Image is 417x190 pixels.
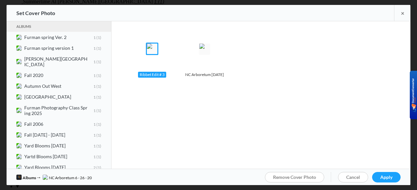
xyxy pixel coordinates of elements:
img: undefined [16,175,22,180]
a: × [394,5,410,21]
span: → [36,174,43,180]
span: 1 [93,143,96,148]
b: Furman Photography Class Spring 2025 [24,105,101,116]
b: Yard Blooms [DATE] [24,143,101,148]
a: [PERSON_NAME][GEOGRAPHIC_DATA]11 [7,53,111,70]
span: 1 [96,73,101,78]
span: 1 [93,46,96,50]
a: Yard Blooms [DATE]11 [7,140,111,151]
a: Furman spring version 111 [7,43,111,53]
span: 1 [93,108,96,113]
span: 1 [93,84,96,88]
span: 1 [96,59,101,64]
span: 1 [93,59,96,64]
a: Cancel [338,172,368,182]
a: Yartd Blooms [DATE]11 [7,151,111,162]
b: Fall 2020 [24,72,101,78]
b: [PERSON_NAME][GEOGRAPHIC_DATA] [24,56,101,67]
span: 1 [93,73,96,78]
div: Set Cover Photo [16,5,55,21]
a: Fall [DATE] - [DATE]11 [7,129,111,140]
span: Remove Cover Photo [273,174,316,180]
a: Yard Blooms [DATE]21 [7,162,111,173]
span: 1 [93,35,96,40]
b: [GEOGRAPHIC_DATA] [24,94,101,100]
b: Fall 2006 [24,121,101,127]
div: NC Arboretum [DATE] [184,72,226,78]
a: Autumn Out West11 [7,81,111,91]
a: Albums [16,23,101,30]
span: 1 [96,84,101,88]
span: 1 [93,154,96,159]
span: 1 [96,132,101,137]
b: Fall [DATE] - [DATE] [24,132,101,138]
a: undefinedAlbums [16,175,36,180]
a: [GEOGRAPHIC_DATA]11 [7,91,111,102]
b: Furman spring version 1 [24,45,101,51]
b: Yard Blooms [DATE] [24,164,101,170]
span: 1 [93,132,96,137]
span: 1 [96,35,101,40]
span: 2 [93,165,96,170]
a: Furman spring Ver. 211 [7,32,111,43]
span: 1 [96,46,101,50]
span: Cancel [346,174,360,180]
b: Furman spring Ver. 2 [24,34,101,40]
div: Ribbet Edit # 3 [138,72,166,78]
a: Remove Cover Photo [265,172,324,182]
b: Autumn Out West [24,83,101,89]
a: Fall 200611 [7,119,111,129]
span: 1 [96,122,101,126]
a: Apply [372,172,401,182]
span: 1 [93,94,96,99]
img: BKR5lM0sgkDqAAAAAElFTkSuQmCC [411,78,416,112]
span: Apply [380,174,392,180]
span: 1 [96,165,101,170]
span: 1 [96,154,101,159]
img: Ribbet Edit # 3 [147,44,157,54]
span: 1 [96,94,101,99]
b: Yartd Blooms [DATE] [24,154,101,159]
span: 1 [96,143,101,148]
img: NC Arboretum 6-26-20 [199,44,210,54]
a: Fall 202011 [7,70,111,81]
span: 1 [96,108,101,113]
span: 1 [93,122,96,126]
a: Furman Photography Class Spring 202511 [7,102,111,119]
span: Albums [23,175,36,180]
